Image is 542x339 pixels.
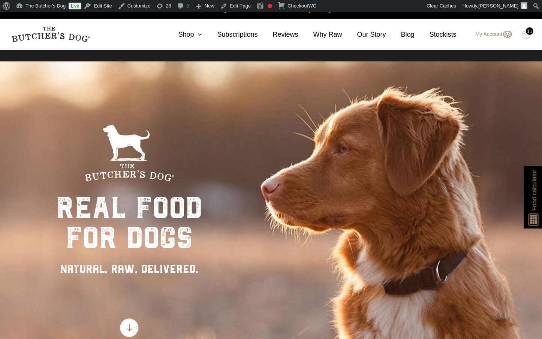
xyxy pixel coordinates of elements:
a: close [529,4,535,13]
span: [PERSON_NAME] [478,3,518,9]
div: 11 [526,27,533,35]
div: real food for dogs [56,193,202,253]
a: Stockists [415,30,457,40]
div: Focus keyphrase not set [268,4,272,8]
a: Why Raw [298,30,342,40]
div: NATURAL. RAW. DELIVERED. [56,260,202,277]
span: Food calculator [530,170,539,211]
a: Shop [163,30,202,40]
img: TBD_Cart-Full.png [521,30,531,40]
a: Blog [386,30,415,40]
a: Subscriptions [202,30,258,40]
a: Our Story [342,30,386,40]
a: My Account [468,30,512,39]
a: Live [69,3,81,9]
a: Reviews [258,30,298,40]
